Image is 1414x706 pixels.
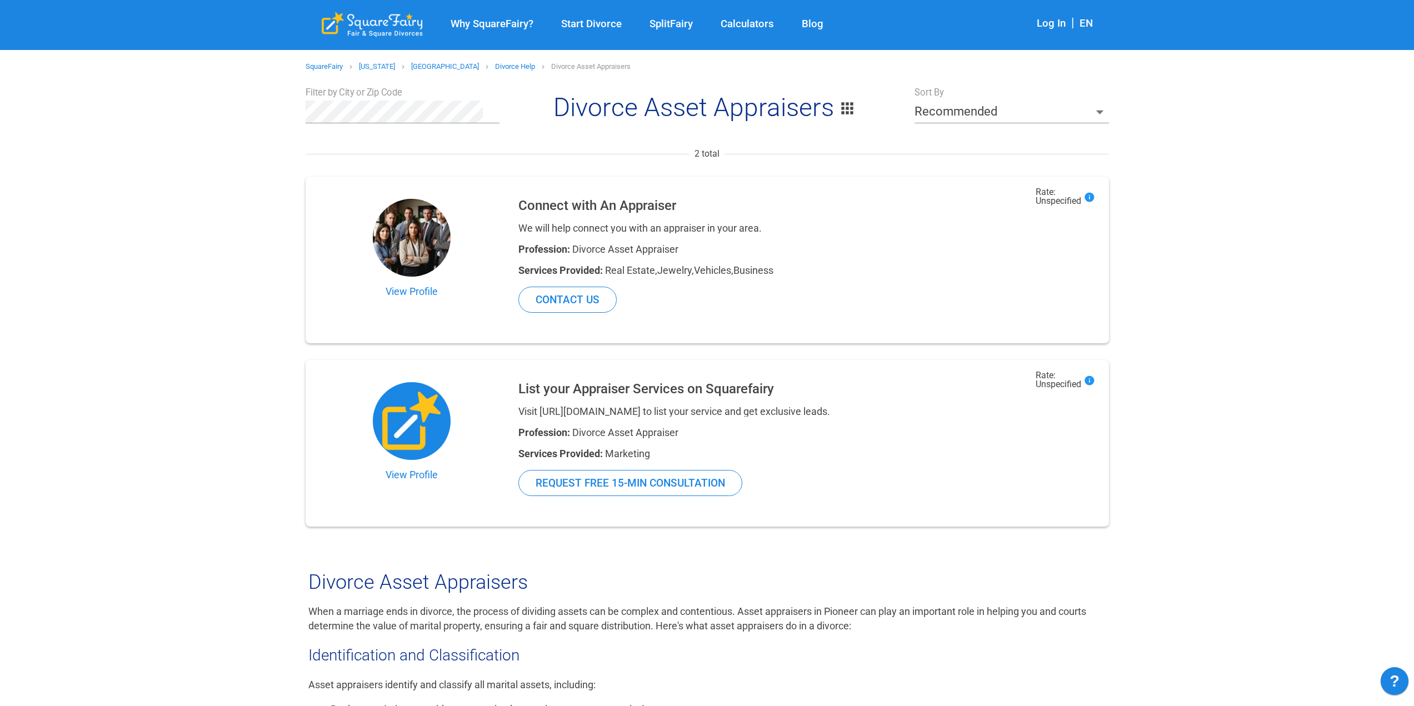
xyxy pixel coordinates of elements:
span: | [1066,16,1080,29]
label: Sort By [915,86,944,99]
a: Divorce Help [495,62,535,71]
p: Divorce Asset Appraisers [551,58,631,75]
a: SquareFairy [306,62,343,71]
div: EN [1080,17,1093,32]
div: Unspecified [1036,371,1098,389]
div: We will help connect you with an appraiser in your area. [518,223,1025,233]
span: Real Estate , [605,264,657,276]
a: Why SquareFairy? [437,18,547,31]
a: View Profile [328,199,497,297]
span: Jewelry , [657,264,694,276]
div: When a marriage ends in divorce, the process of dividing assets can be complex and contentious. A... [308,604,1106,633]
h1: Divorce Asset Appraisers [508,92,906,123]
div: Divorce Asset Appraiser [518,244,1025,254]
span: Marketing [605,448,650,459]
div: 2 total [297,132,1109,168]
div: Unspecified [1036,188,1098,206]
a: [US_STATE] [359,62,395,71]
a: [GEOGRAPHIC_DATA] [411,62,479,71]
a: Request Free 15-min Consultation [518,470,742,496]
h2: Divorce Asset Appraisers [308,571,1106,593]
span: Business [733,264,773,276]
div: Connect with An Appraiser [518,199,1025,212]
span: Services Provided: [518,264,603,276]
div: List your Appraiser Services on Squarefairy [518,382,1025,395]
span: Services Provided: [518,448,603,459]
div: SquareFairy Logo [322,12,423,37]
a: Start Divorce [547,18,636,31]
div: Visit [URL][DOMAIN_NAME] to list your service and get exclusive leads. [518,407,1025,417]
div: Divorce Asset Appraiser [518,428,1025,438]
a: Calculators [707,18,788,31]
span: Rate: [1036,187,1056,197]
a: Blog [788,18,837,31]
a: Contact Us [518,287,617,313]
img: 1722029267569_EXPERT_PROFILE_PHOTO.jpg [373,199,451,277]
span: Profession: [518,243,570,255]
a: View Profile [328,382,497,480]
a: SplitFairy [636,18,707,31]
span: Profession: [518,427,570,438]
img: 1707344291433_EXPERT_PROFILE_PHOTO.jpg [373,382,451,460]
div: Recommended [915,101,1109,123]
iframe: JSD widget [1375,662,1414,706]
h3: Identification and Classification [308,644,1106,667]
span: Vehicles , [694,264,733,276]
span: Rate: [1036,370,1056,380]
a: Log In [1037,17,1066,29]
label: Filter by City or Zip Code [306,86,402,99]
